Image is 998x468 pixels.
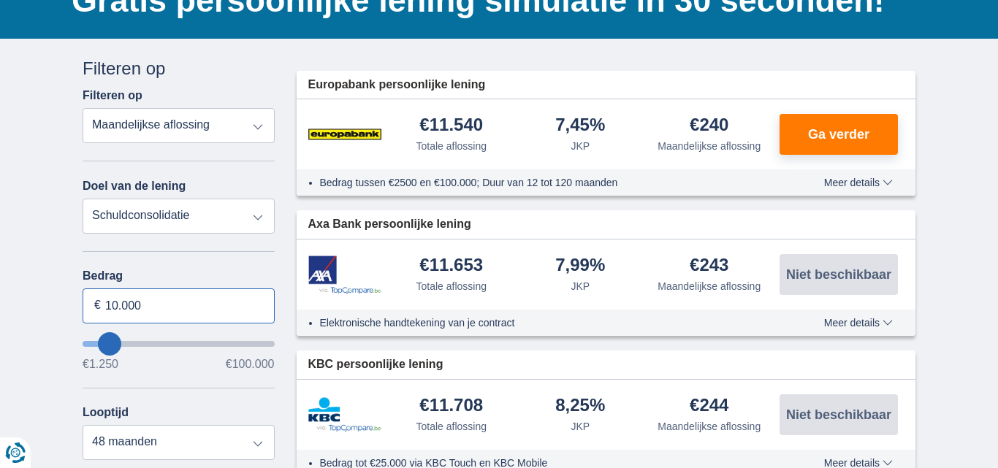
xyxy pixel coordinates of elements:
[571,419,590,434] div: JKP
[786,268,891,281] span: Niet beschikbaar
[824,177,893,188] span: Meer details
[226,358,275,370] span: €100.000
[824,318,893,328] span: Meer details
[83,89,142,102] label: Filteren op
[571,139,590,153] div: JKP
[824,458,893,468] span: Meer details
[658,419,761,434] div: Maandelijkse aflossing
[416,139,487,153] div: Totale aflossing
[690,116,728,136] div: €240
[308,77,486,93] span: Europabank persoonlijke lening
[555,256,605,276] div: 7,99%
[808,128,869,141] span: Ga verder
[308,356,443,373] span: KBC persoonlijke lening
[813,317,904,329] button: Meer details
[416,419,487,434] div: Totale aflossing
[308,216,471,233] span: Axa Bank persoonlijke lening
[780,114,898,155] button: Ga verder
[320,175,771,190] li: Bedrag tussen €2500 en €100.000; Duur van 12 tot 120 maanden
[83,180,186,193] label: Doel van de lening
[83,269,275,283] label: Bedrag
[83,406,129,419] label: Looptijd
[419,256,483,276] div: €11.653
[83,56,275,81] div: Filteren op
[555,396,605,416] div: 8,25%
[419,116,483,136] div: €11.540
[419,396,483,416] div: €11.708
[308,256,381,294] img: product.pl.alt Axa Bank
[308,116,381,153] img: product.pl.alt Europabank
[94,297,101,314] span: €
[658,279,761,294] div: Maandelijkse aflossing
[813,177,904,188] button: Meer details
[780,254,898,295] button: Niet beschikbaar
[658,139,761,153] div: Maandelijkse aflossing
[780,394,898,435] button: Niet beschikbaar
[690,396,728,416] div: €244
[786,408,891,421] span: Niet beschikbaar
[555,116,605,136] div: 7,45%
[690,256,728,276] div: €243
[320,315,771,330] li: Elektronische handtekening van je contract
[83,358,118,370] span: €1.250
[308,397,381,432] img: product.pl.alt KBC
[571,279,590,294] div: JKP
[416,279,487,294] div: Totale aflossing
[83,341,275,347] input: wantToBorrow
